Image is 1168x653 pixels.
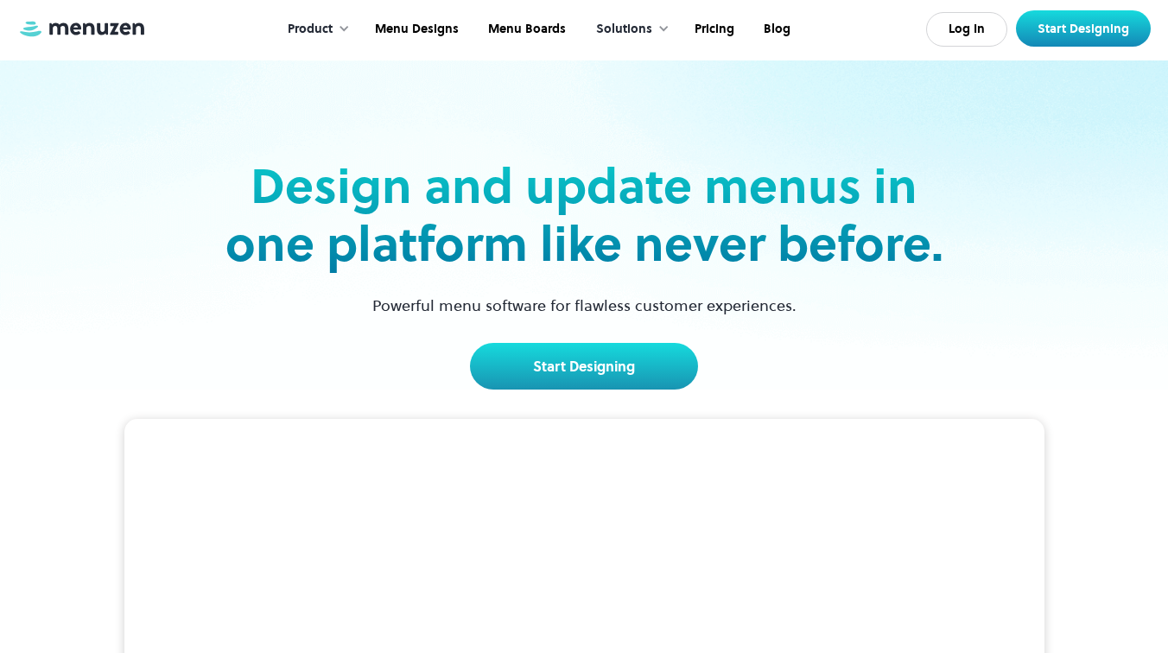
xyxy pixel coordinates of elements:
[472,3,579,56] a: Menu Boards
[219,157,949,273] h2: Design and update menus in one platform like never before.
[359,3,472,56] a: Menu Designs
[678,3,747,56] a: Pricing
[270,3,359,56] div: Product
[926,12,1007,47] a: Log In
[579,3,678,56] div: Solutions
[596,20,652,39] div: Solutions
[747,3,803,56] a: Blog
[470,343,698,390] a: Start Designing
[1016,10,1151,47] a: Start Designing
[351,294,818,317] p: Powerful menu software for flawless customer experiences.
[288,20,333,39] div: Product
